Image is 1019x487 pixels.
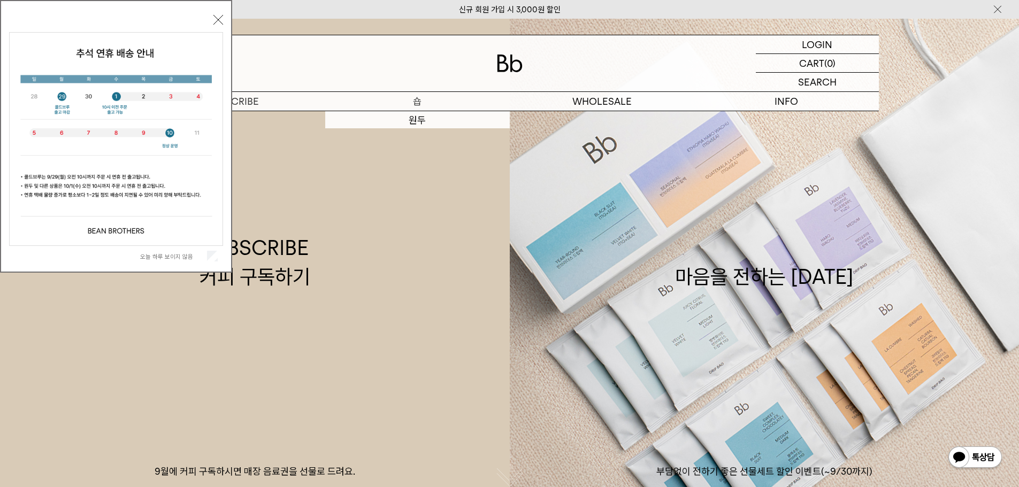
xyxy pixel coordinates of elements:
[824,54,836,72] p: (0)
[802,35,832,53] p: LOGIN
[756,54,879,73] a: CART (0)
[675,234,854,290] div: 마음을 전하는 [DATE]
[947,445,1003,471] img: 카카오톡 채널 1:1 채팅 버튼
[325,111,510,129] a: 원두
[798,73,837,91] p: SEARCH
[213,15,223,25] button: 닫기
[200,234,310,290] div: SUBSCRIBE 커피 구독하기
[756,35,879,54] a: LOGIN
[799,54,824,72] p: CART
[10,33,223,245] img: 5e4d662c6b1424087153c0055ceb1a13_140731.jpg
[459,5,561,14] a: 신규 회원 가입 시 3,000원 할인
[694,92,879,111] p: INFO
[497,55,523,72] img: 로고
[325,92,510,111] a: 숍
[510,92,694,111] p: WHOLESALE
[140,253,205,260] label: 오늘 하루 보이지 않음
